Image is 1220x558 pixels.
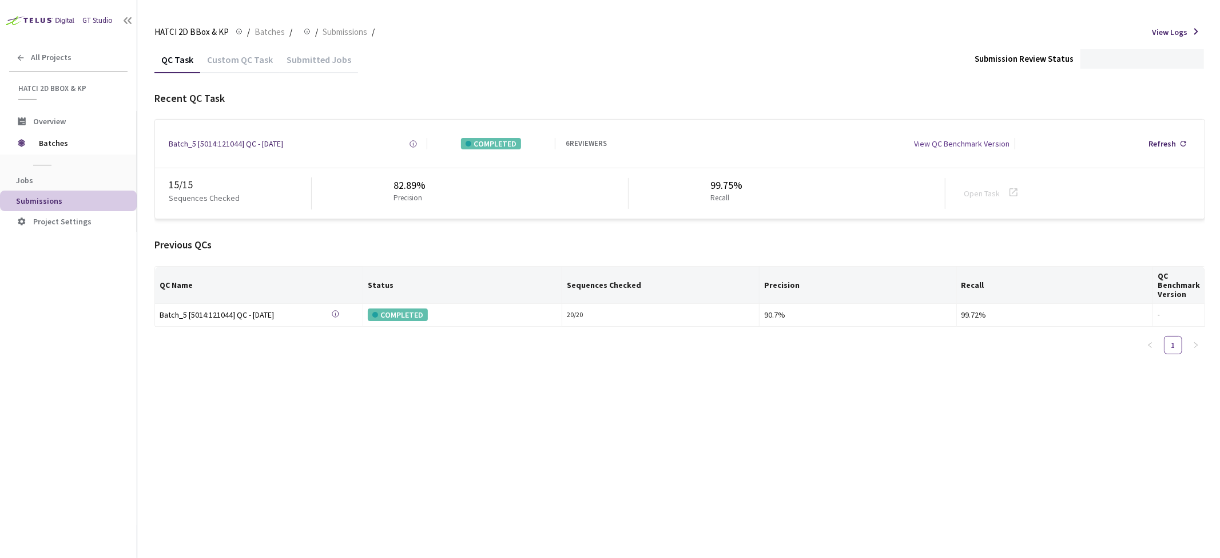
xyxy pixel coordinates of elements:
[363,267,562,304] th: Status
[1158,310,1200,320] div: -
[320,25,369,38] a: Submissions
[154,91,1205,106] div: Recent QC Task
[975,53,1074,65] div: Submission Review Status
[710,178,742,193] div: 99.75%
[566,138,607,149] div: 6 REVIEWERS
[315,25,318,39] li: /
[562,267,760,304] th: Sequences Checked
[200,54,280,73] div: Custom QC Task
[1187,336,1205,354] li: Next Page
[154,54,200,73] div: QC Task
[323,25,367,39] span: Submissions
[1165,337,1182,354] a: 1
[394,178,427,193] div: 82.89%
[18,84,121,93] span: HATCI 2D BBox & KP
[33,116,66,126] span: Overview
[760,267,957,304] th: Precision
[1187,336,1205,354] button: right
[957,267,1153,304] th: Recall
[252,25,287,38] a: Batches
[82,15,113,26] div: GT Studio
[1164,336,1182,354] li: 1
[964,188,1000,199] a: Open Task
[31,53,71,62] span: All Projects
[155,267,363,304] th: QC Name
[39,132,117,155] span: Batches
[961,308,1148,321] div: 99.72%
[1193,342,1199,349] span: right
[1149,138,1176,149] div: Refresh
[368,308,428,321] div: COMPLETED
[461,138,521,149] div: COMPLETED
[915,138,1010,149] div: View QC Benchmark Version
[289,25,292,39] li: /
[255,25,285,39] span: Batches
[710,193,738,204] p: Recall
[154,25,229,39] span: HATCI 2D BBox & KP
[1141,336,1159,354] button: left
[154,238,1205,252] div: Previous QCs
[160,308,320,321] div: Batch_5 [5014:121044] QC - [DATE]
[33,216,92,227] span: Project Settings
[372,25,375,39] li: /
[169,192,240,204] p: Sequences Checked
[16,196,62,206] span: Submissions
[394,193,422,204] p: Precision
[280,54,358,73] div: Submitted Jobs
[1153,267,1205,304] th: QC Benchmark Version
[1147,342,1154,349] span: left
[1152,26,1187,38] span: View Logs
[169,177,311,192] div: 15 / 15
[567,310,754,320] div: 20 / 20
[1141,336,1159,354] li: Previous Page
[247,25,250,39] li: /
[16,175,33,185] span: Jobs
[169,138,283,149] a: Batch_5 [5014:121044] QC - [DATE]
[160,308,320,322] a: Batch_5 [5014:121044] QC - [DATE]
[764,308,952,321] div: 90.7%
